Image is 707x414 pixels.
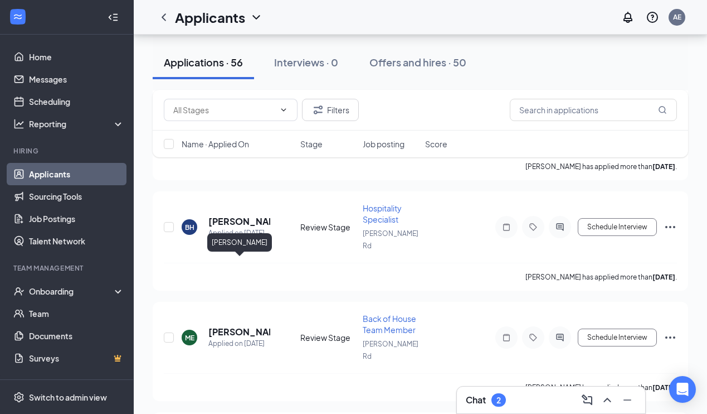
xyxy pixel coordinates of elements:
h3: Chat [466,394,486,406]
svg: Tag [526,223,540,232]
svg: ChevronDown [279,105,288,114]
b: [DATE] [652,273,675,281]
input: All Stages [173,104,275,116]
span: Hospitality Specialist [363,203,402,224]
div: Open Intercom Messenger [669,376,696,403]
svg: Filter [311,103,325,117]
div: Offers and hires · 50 [369,55,466,69]
div: Team Management [13,263,122,273]
p: [PERSON_NAME] has applied more than . [525,383,677,392]
span: Stage [300,138,323,150]
svg: QuestionInfo [646,11,659,24]
span: [PERSON_NAME] Rd [363,340,418,360]
div: Review Stage [300,222,356,233]
svg: Ellipses [664,331,677,344]
div: 2 [496,396,501,405]
svg: Ellipses [664,220,677,234]
div: Switch to admin view [29,392,107,403]
a: Talent Network [29,230,124,252]
a: Messages [29,68,124,90]
a: SurveysCrown [29,347,124,369]
svg: ActiveChat [553,333,567,342]
svg: WorkstreamLogo [12,11,23,22]
a: Documents [29,325,124,347]
button: Schedule Interview [578,218,657,236]
svg: ChevronDown [250,11,263,24]
a: Scheduling [29,90,124,113]
button: Filter Filters [302,99,359,121]
svg: UserCheck [13,286,25,297]
div: ME [185,333,194,343]
div: AE [673,12,681,22]
div: [PERSON_NAME] [207,233,272,252]
span: Back of House Team Member [363,314,416,335]
b: [DATE] [652,383,675,392]
div: Applied on [DATE] [208,338,270,349]
svg: Settings [13,392,25,403]
h1: Applicants [175,8,245,27]
a: Job Postings [29,208,124,230]
svg: Minimize [621,393,634,407]
a: Home [29,46,124,68]
svg: Notifications [621,11,635,24]
a: Applicants [29,163,124,185]
a: Sourcing Tools [29,185,124,208]
button: Schedule Interview [578,329,657,346]
svg: ChevronUp [601,393,614,407]
div: Applied on [DATE] [208,228,270,239]
button: ComposeMessage [578,391,596,409]
svg: Note [500,223,513,232]
a: Team [29,302,124,325]
svg: MagnifyingGlass [658,105,667,114]
span: Score [425,138,447,150]
div: Onboarding [29,286,115,297]
div: BH [185,223,194,232]
button: ChevronUp [598,391,616,409]
div: Applications · 56 [164,55,243,69]
div: Reporting [29,118,125,129]
p: [PERSON_NAME] has applied more than . [525,272,677,282]
svg: Collapse [108,12,119,23]
svg: Note [500,333,513,342]
span: Name · Applied On [182,138,249,150]
svg: Tag [526,333,540,342]
div: Interviews · 0 [274,55,338,69]
h5: [PERSON_NAME] [208,326,270,338]
span: Job posting [363,138,404,150]
div: Review Stage [300,332,356,343]
span: [PERSON_NAME] Rd [363,229,418,250]
svg: Analysis [13,118,25,129]
button: Minimize [618,391,636,409]
div: Hiring [13,146,122,156]
svg: ChevronLeft [157,11,170,24]
svg: ComposeMessage [581,393,594,407]
h5: [PERSON_NAME] [208,215,270,228]
input: Search in applications [510,99,677,121]
svg: ActiveChat [553,223,567,232]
